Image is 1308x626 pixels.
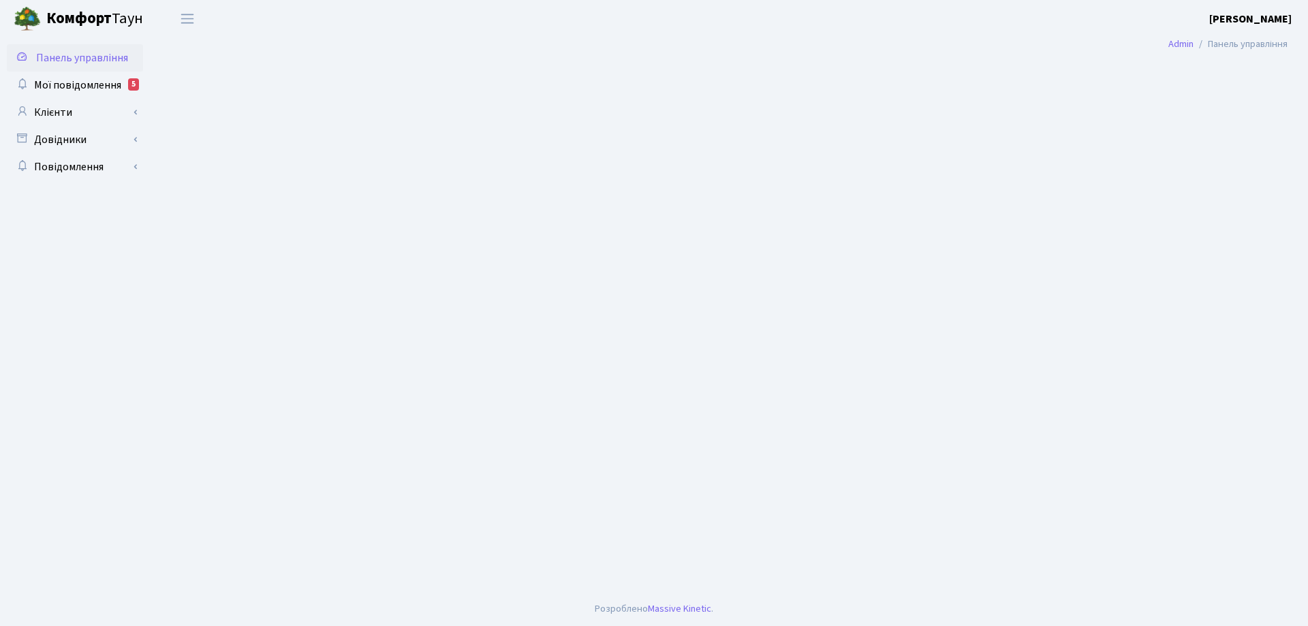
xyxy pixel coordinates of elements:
[595,601,713,616] div: Розроблено .
[128,78,139,91] div: 5
[1209,12,1292,27] b: [PERSON_NAME]
[1209,11,1292,27] a: [PERSON_NAME]
[46,7,112,29] b: Комфорт
[7,126,143,153] a: Довідники
[1148,30,1308,59] nav: breadcrumb
[7,72,143,99] a: Мої повідомлення5
[1194,37,1288,52] li: Панель управління
[7,44,143,72] a: Панель управління
[46,7,143,31] span: Таун
[7,153,143,181] a: Повідомлення
[36,50,128,65] span: Панель управління
[1168,37,1194,51] a: Admin
[7,99,143,126] a: Клієнти
[648,601,711,616] a: Massive Kinetic
[34,78,121,93] span: Мої повідомлення
[14,5,41,33] img: logo.png
[170,7,204,30] button: Переключити навігацію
